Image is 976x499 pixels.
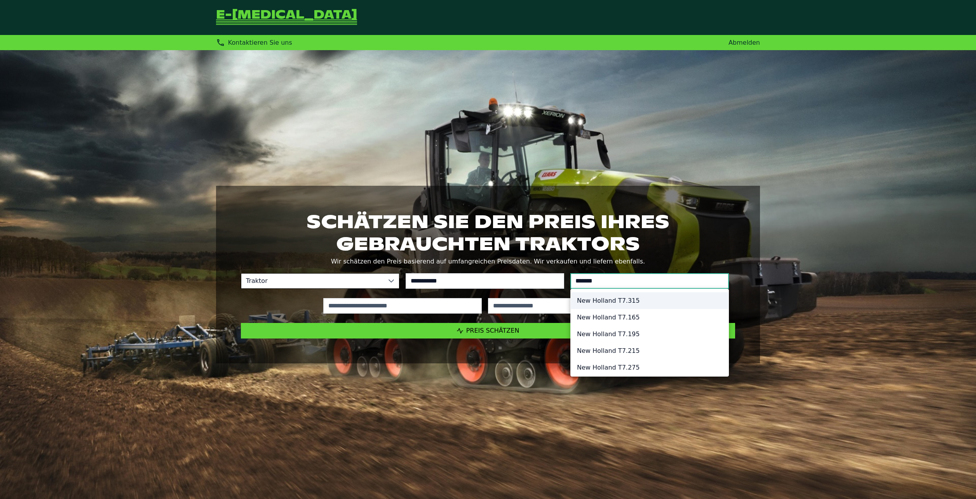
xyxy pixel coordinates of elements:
p: Wir schätzen den Preis basierend auf umfangreichen Preisdaten. Wir verkaufen und liefern ebenfalls. [241,256,735,267]
span: Kontaktieren Sie uns [228,39,292,46]
div: Kontaktieren Sie uns [216,38,292,47]
h1: Schätzen Sie den Preis Ihres gebrauchten Traktors [241,211,735,254]
button: Preis schätzen [241,323,735,338]
li: New Holland T7.315 [571,292,729,309]
a: Abmelden [729,39,760,46]
li: New Holland T7.165 [571,309,729,326]
li: New Holland T7.195 [571,326,729,342]
a: Zurück zur Startseite [216,9,357,26]
li: New Holland T7.215 [571,342,729,359]
li: New Holland T7.290 [571,376,729,393]
span: Preis schätzen [466,327,519,334]
span: Traktor [241,274,383,288]
li: New Holland T7.275 [571,359,729,376]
